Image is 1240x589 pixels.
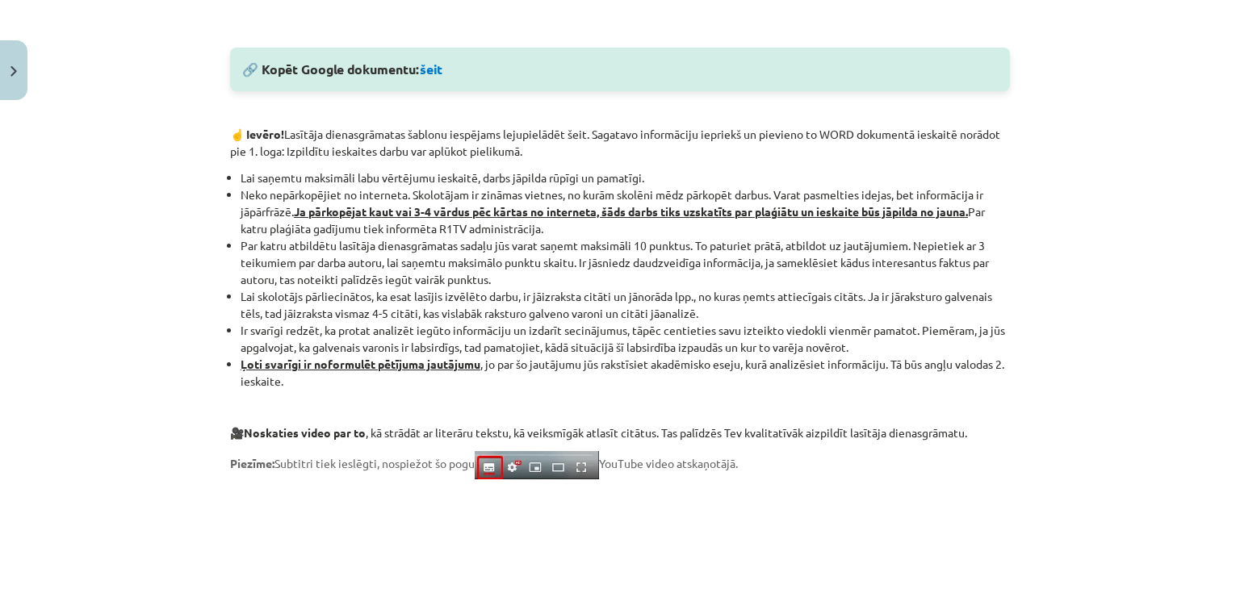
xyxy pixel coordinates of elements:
[241,322,1010,356] li: Ir svarīgi redzēt, ka protat analizēt iegūto informāciju un izdarīt secinājumus, tāpēc centieties...
[230,456,274,470] strong: Piezīme:
[241,288,1010,322] li: Lai skolotājs pārliecinātos, ka esat lasījis izvēlēto darbu, ir jāizraksta citāti un jānorāda lpp...
[230,126,1010,160] p: Lasītāja dienasgrāmatas šablonu iespējams lejupielādēt šeit. Sagatavo informāciju iepriekš un pie...
[241,357,480,371] strong: Ļoti svarīgi ir noformulēt pētījuma jautājumu
[241,356,1010,390] li: , jo par šo jautājumu jūs rakstīsiet akadēmisko eseju, kurā analizēsiet informāciju. Tā būs angļu...
[241,169,1010,186] li: Lai saņemtu maksimāli labu vērtējumu ieskaitē, darbs jāpilda rūpīgi un pamatīgi.
[241,186,1010,237] li: Neko nepārkopējiet no interneta. Skolotājam ir zināmas vietnes, no kurām skolēni mēdz pārkopēt da...
[294,204,968,219] strong: Ja pārkopējat kaut vai 3-4 vārdus pēc kārtas no interneta, šāds darbs tiks uzskatīts par plaģiātu...
[230,48,1010,91] div: 🔗 Kopēt Google dokumentu:
[230,456,738,470] span: Subtitri tiek ieslēgti, nospiežot šo pogu YouTube video atskaņotājā.
[241,237,1010,288] li: Par katru atbildētu lasītāja dienasgrāmatas sadaļu jūs varat saņemt maksimāli 10 punktus. To patu...
[230,127,284,141] strong: ☝️ Ievēro!
[244,425,366,440] strong: Noskaties video par to
[420,61,442,77] a: šeit
[10,66,17,77] img: icon-close-lesson-0947bae3869378f0d4975bcd49f059093ad1ed9edebbc8119c70593378902aed.svg
[230,424,1010,441] p: 🎥 , kā strādāt ar literāru tekstu, kā veiksmīgāk atlasīt citātus. Tas palīdzēs Tev kvalitatīvāk a...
